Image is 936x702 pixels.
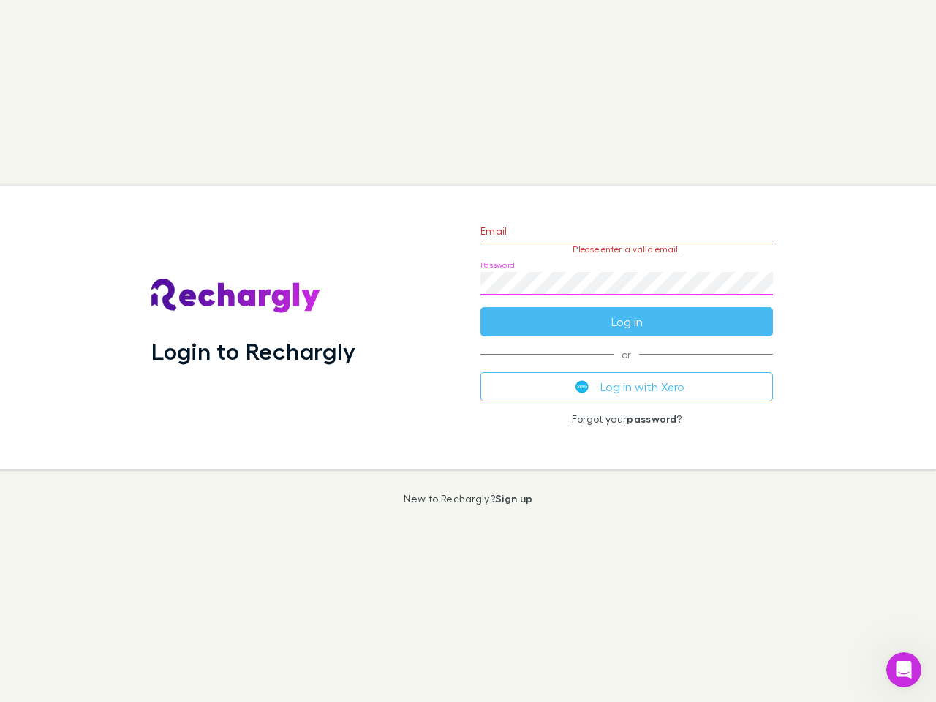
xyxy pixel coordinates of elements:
[495,492,532,505] a: Sign up
[480,260,515,271] label: Password
[480,354,773,355] span: or
[480,307,773,336] button: Log in
[151,337,355,365] h1: Login to Rechargly
[151,279,321,314] img: Rechargly's Logo
[627,412,676,425] a: password
[480,244,773,254] p: Please enter a valid email.
[575,380,589,393] img: Xero's logo
[404,493,533,505] p: New to Rechargly?
[480,413,773,425] p: Forgot your ?
[480,372,773,401] button: Log in with Xero
[886,652,921,687] iframe: Intercom live chat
